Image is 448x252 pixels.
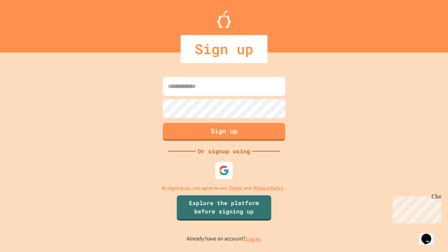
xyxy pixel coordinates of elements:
[163,123,285,141] button: Sign up
[177,195,271,220] a: Explore the platform before signing up
[187,234,262,243] p: Already have an account?
[196,147,252,155] div: Or signup using
[181,35,267,63] div: Sign up
[246,235,262,243] a: Log in.
[217,10,231,28] img: Logo.svg
[419,224,441,245] iframe: chat widget
[162,184,287,192] p: By signing up, you agree to our and .
[219,165,229,176] img: google-icon.svg
[3,3,48,44] div: Chat with us now!Close
[229,184,242,192] a: Terms
[253,184,283,192] a: Privacy Policy
[390,194,441,223] iframe: chat widget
